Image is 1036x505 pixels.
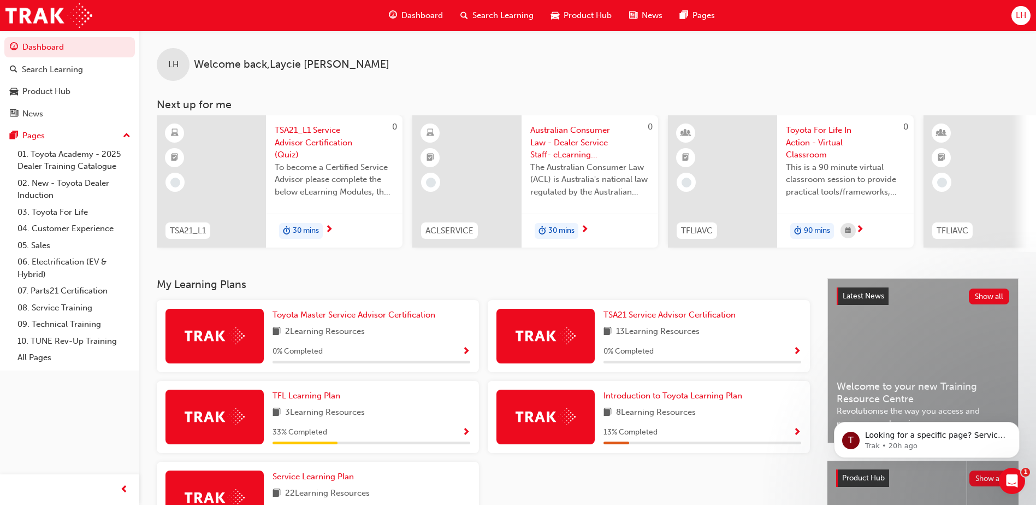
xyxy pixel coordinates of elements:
img: Trak [516,408,576,425]
span: duration-icon [794,224,802,238]
span: duration-icon [538,224,546,238]
div: Product Hub [22,85,70,98]
span: guage-icon [10,43,18,52]
span: book-icon [273,406,281,420]
button: Show Progress [462,426,470,439]
span: search-icon [10,65,17,75]
span: pages-icon [680,9,688,22]
span: learningRecordVerb_NONE-icon [937,178,947,187]
span: LH [1016,9,1026,22]
a: Dashboard [4,37,135,57]
div: News [22,108,43,120]
span: Service Learning Plan [273,472,354,481]
span: learningResourceType_ELEARNING-icon [171,126,179,140]
a: 04. Customer Experience [13,220,135,237]
span: news-icon [629,9,637,22]
span: learningResourceType_ELEARNING-icon [427,126,434,140]
span: TFL Learning Plan [273,391,340,401]
a: TFL Learning Plan [273,390,345,402]
span: News [642,9,662,22]
span: TSA21 Service Advisor Certification [603,310,736,320]
a: News [4,104,135,124]
div: Pages [22,130,45,142]
span: learningResourceType_INSTRUCTOR_LED-icon [938,126,945,140]
span: Toyota For Life In Action - Virtual Classroom [786,124,905,161]
span: learningRecordVerb_NONE-icon [170,178,180,187]
span: The Australian Consumer Law (ACL) is Australia's national law regulated by the Australian Competi... [530,161,649,198]
span: 8 Learning Resources [616,406,696,420]
span: 2 Learning Resources [285,325,365,339]
span: 0 % Completed [603,345,654,358]
span: next-icon [581,225,589,235]
span: Product Hub [842,473,885,483]
span: Australian Consumer Law - Dealer Service Staff- eLearning Module [530,124,649,161]
span: pages-icon [10,131,18,141]
span: 90 mins [804,225,830,237]
a: 02. New - Toyota Dealer Induction [13,175,135,204]
button: Pages [4,126,135,146]
a: Search Learning [4,60,135,80]
span: book-icon [603,406,612,420]
span: learningRecordVerb_NONE-icon [426,178,436,187]
h3: Next up for me [139,98,1036,111]
a: 0TSA21_L1TSA21_L1 Service Advisor Certification (Quiz)To become a Certified Service Advisor pleas... [157,115,402,248]
span: Show Progress [793,347,801,357]
a: 07. Parts21 Certification [13,283,135,300]
span: car-icon [10,87,18,97]
span: 30 mins [548,225,575,237]
span: 1 [1021,468,1030,477]
span: news-icon [10,109,18,119]
button: Show Progress [793,426,801,439]
span: booktick-icon [427,151,434,165]
span: Search Learning [472,9,534,22]
span: To become a Certified Service Advisor please complete the below eLearning Modules, the Service Ad... [275,161,394,198]
a: guage-iconDashboard [380,4,452,27]
span: 22 Learning Resources [285,487,370,501]
a: Latest NewsShow all [837,287,1009,305]
span: Show Progress [793,428,801,438]
a: 08. Service Training [13,300,135,316]
span: car-icon [551,9,559,22]
span: Toyota Master Service Advisor Certification [273,310,435,320]
span: 33 % Completed [273,426,327,439]
img: Trak [5,3,92,28]
span: LH [168,58,179,71]
a: 0ACLSERVICEAustralian Consumer Law - Dealer Service Staff- eLearning ModuleThe Australian Consume... [412,115,658,248]
span: search-icon [460,9,468,22]
span: 0 [903,122,908,132]
a: Introduction to Toyota Learning Plan [603,390,747,402]
span: Pages [692,9,715,22]
span: duration-icon [283,224,291,238]
a: 10. TUNE Rev-Up Training [13,333,135,350]
a: 09. Technical Training [13,316,135,333]
a: search-iconSearch Learning [452,4,542,27]
span: ACLSERVICE [425,225,473,237]
span: next-icon [856,225,864,235]
span: booktick-icon [938,151,945,165]
span: Dashboard [401,9,443,22]
span: book-icon [273,487,281,501]
img: Trak [185,327,245,344]
iframe: Intercom notifications message [818,399,1036,475]
button: Show Progress [793,345,801,359]
h3: My Learning Plans [157,278,810,291]
span: TSA21_L1 Service Advisor Certification (Quiz) [275,124,394,161]
a: Service Learning Plan [273,471,358,483]
span: 0 % Completed [273,345,323,358]
span: TFLIAVC [937,225,968,237]
a: TSA21 Service Advisor Certification [603,309,740,321]
a: All Pages [13,349,135,366]
div: Search Learning [22,63,83,76]
span: learningResourceType_INSTRUCTOR_LED-icon [682,126,690,140]
a: Product HubShow all [836,469,1010,487]
a: pages-iconPages [671,4,724,27]
span: 13 % Completed [603,426,658,439]
span: Show Progress [462,428,470,438]
span: Latest News [843,291,884,301]
a: Latest NewsShow allWelcome to your new Training Resource CentreRevolutionise the way you access a... [827,278,1019,443]
span: booktick-icon [682,151,690,165]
